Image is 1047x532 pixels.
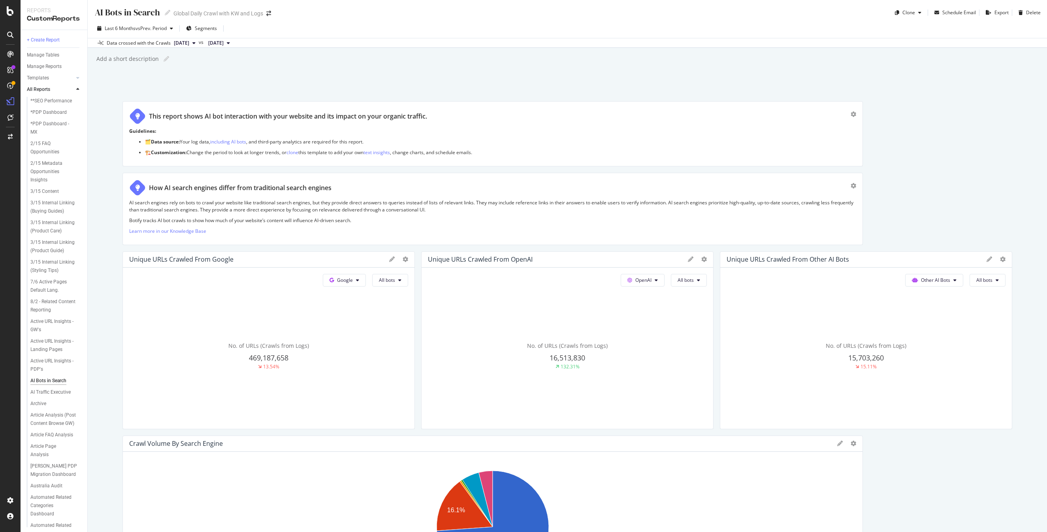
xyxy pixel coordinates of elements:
[27,36,60,44] div: + Create Report
[30,258,82,275] a: 3/15 Internal Linking (Styling Tips)
[30,278,76,294] div: 7/6 Active Pages Default Lang.
[210,138,246,145] a: including AI bots
[164,56,169,62] i: Edit report name
[199,39,205,46] span: vs
[129,440,223,447] div: Crawl Volume By Search Engine
[228,342,309,349] span: No. of URLs (Crawls from Logs)
[30,298,76,314] div: 8/2 - Related Content Reporting
[27,62,82,71] a: Manage Reports
[428,255,533,263] div: Unique URLs Crawled from OpenAI
[30,411,82,428] a: Article Analysis (Post Content Browse GW)
[27,62,62,71] div: Manage Reports
[970,274,1006,287] button: All bots
[30,442,82,459] a: Article Page Analysis
[848,353,884,362] span: 15,703,260
[30,258,77,275] div: 3/15 Internal Linking (Styling Tips)
[30,159,82,184] a: 2/15 Metadata Opportunities Insights
[263,363,279,370] div: 13.54%
[30,337,77,354] div: Active URL Insights - Landing Pages
[96,55,159,63] div: Add a short description
[976,277,992,283] span: All bots
[1015,6,1041,19] button: Delete
[527,342,608,349] span: No. of URLs (Crawls from Logs)
[635,277,652,283] span: OpenAI
[30,400,82,408] a: Archive
[30,97,82,105] a: **SEO Performance
[129,128,156,134] strong: Guidelines:
[30,140,75,156] div: 2/15 FAQ Opportunities
[145,149,856,156] p: 🏗️ Change the period to look at longer trends, or this template to add your own , change charts, ...
[205,38,233,48] button: [DATE]
[30,357,75,374] div: Active URL Insights - PDP's
[372,274,408,287] button: All bots
[195,25,217,32] span: Segments
[30,108,67,117] div: *PDP Dashboard
[30,159,77,184] div: 2/15 Metadata Opportunities Insights
[30,238,77,255] div: 3/15 Internal Linking (Product Guide)
[994,9,1009,16] div: Export
[30,400,46,408] div: Archive
[30,140,82,156] a: 2/15 FAQ Opportunities
[30,337,82,354] a: Active URL Insights - Landing Pages
[447,507,465,513] text: 16.1%
[286,149,298,156] a: clone
[727,255,849,263] div: Unique URLs Crawled from Other AI Bots
[129,199,856,213] p: AI search engines rely on bots to crawl your website like traditional search engines, but they pr...
[942,9,976,16] div: Schedule Email
[379,277,395,283] span: All bots
[165,10,170,15] i: Edit report name
[30,482,62,490] div: Australia Audit
[27,14,81,23] div: CustomReports
[27,74,49,82] div: Templates
[151,138,180,145] strong: Data source:
[861,363,877,370] div: 15.11%
[30,462,82,479] a: [PERSON_NAME] PDP Migration Dashboard
[208,40,224,47] span: 2025 Feb. 11th
[621,274,665,287] button: OpenAI
[671,274,707,287] button: All bots
[851,183,856,189] div: gear
[550,353,585,362] span: 16,513,830
[30,431,73,439] div: Article FAQ Analysis
[931,6,976,19] button: Schedule Email
[30,278,82,294] a: 7/6 Active Pages Default Lang.
[30,493,78,518] div: Automated Related Categories Dashboard
[30,317,75,334] div: Active URL Insights - GW's
[129,217,856,224] p: Botify tracks AI bot crawls to show how much of your website’s content will influence AI-driven s...
[337,277,353,283] span: Google
[421,251,714,429] div: Unique URLs Crawled from OpenAIOpenAIAll botsNo. of URLs (Crawls from Logs)16,513,830132.31%
[363,149,390,156] a: text insights
[30,317,82,334] a: Active URL Insights - GW's
[27,51,59,59] div: Manage Tables
[30,388,82,396] a: AI Traffic Executive
[122,101,863,166] div: This report shows AI bot interaction with your website and its impact on your organic traffic.Gui...
[129,228,206,234] a: Learn more in our Knowledge Base
[173,9,263,17] div: Global Daily Crawl with KW and Logs
[27,85,74,94] a: All Reports
[266,11,271,16] div: arrow-right-arrow-left
[30,199,77,215] div: 3/15 Internal Linking (Buying Guides)
[149,112,427,121] div: This report shows AI bot interaction with your website and its impact on your organic traffic.
[30,199,82,215] a: 3/15 Internal Linking (Buying Guides)
[171,38,199,48] button: [DATE]
[94,22,176,35] button: Last 6 MonthsvsPrev. Period
[905,274,963,287] button: Other AI Bots
[30,219,82,235] a: 3/15 Internal Linking (Product Care)
[151,149,186,156] strong: Customization:
[249,353,288,362] span: 469,187,658
[27,6,81,14] div: Reports
[720,251,1012,429] div: Unique URLs Crawled from Other AI BotsOther AI BotsAll botsNo. of URLs (Crawls from Logs)15,703,2...
[105,25,136,32] span: Last 6 Months
[678,277,694,283] span: All bots
[30,377,66,385] div: AI Bots in Search
[30,411,78,428] div: Article Analysis (Post Content Browse GW)
[30,120,82,136] a: *PDP Dashboard - MX
[129,255,234,263] div: Unique URLs Crawled from Google
[174,40,189,47] span: 2025 Sep. 24th
[983,6,1009,19] button: Export
[1020,505,1039,524] iframe: Intercom live chat
[826,342,906,349] span: No. of URLs (Crawls from Logs)
[183,22,220,35] button: Segments
[30,482,82,490] a: Australia Audit
[122,173,863,245] div: How AI search engines differ from traditional search enginesAI search engines rely on bots to cra...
